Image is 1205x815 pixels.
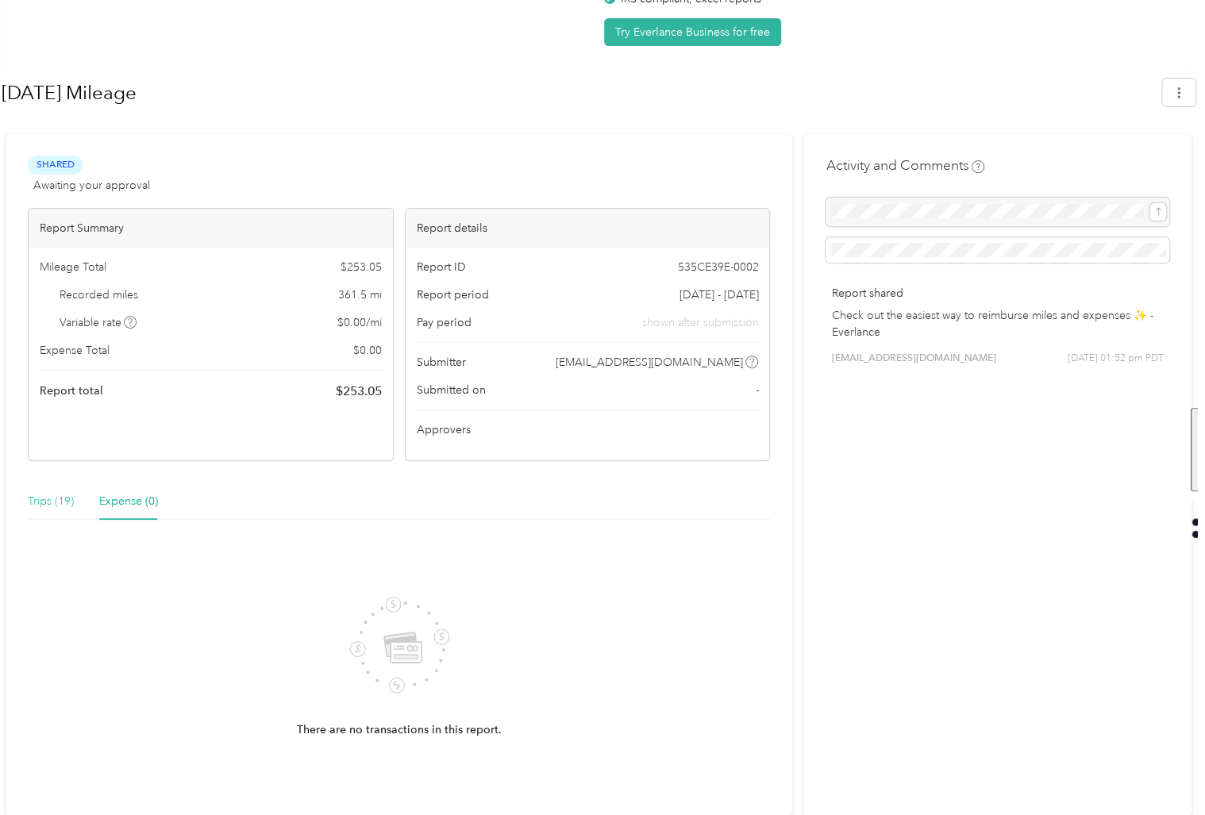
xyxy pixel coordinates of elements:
p: There are no transactions in this report. [297,721,502,739]
span: Recorded miles [60,286,138,303]
span: Report ID [417,259,466,275]
span: - [755,382,758,398]
button: Try Everlance Business for free [604,18,781,46]
span: [EMAIL_ADDRESS][DOMAIN_NAME] [556,354,743,371]
span: 535CE39E-0002 [677,259,758,275]
span: $ 0.00 / mi [337,314,382,331]
span: [DATE] 01:52 pm PDT [1068,352,1164,366]
span: Approvers [417,421,471,438]
div: Expense (0) [99,493,158,510]
span: Expense Total [40,342,110,359]
span: Shared [28,156,83,174]
span: Report total [40,383,103,399]
div: Report Summary [29,209,393,248]
span: [DATE] - [DATE] [679,286,758,303]
span: Submitter [417,354,466,371]
div: Trips (19) [28,493,74,510]
span: Submitted on [417,382,486,398]
span: Variable rate [60,314,137,331]
div: Report details [406,209,770,248]
p: Report shared [831,285,1164,302]
span: $ 0.00 [353,342,382,359]
h4: Activity and Comments [826,156,984,175]
span: Awaiting your approval [33,177,150,194]
span: shown after submission [641,314,758,331]
span: Pay period [417,314,472,331]
span: Report period [417,286,489,303]
span: 361.5 mi [338,286,382,303]
h1: August 25 Mileage [2,74,1151,112]
span: [EMAIL_ADDRESS][DOMAIN_NAME] [831,352,995,366]
p: Check out the easiest way to reimburse miles and expenses ✨ - Everlance [831,307,1164,340]
span: Mileage Total [40,259,106,275]
span: $ 253.05 [336,382,382,401]
span: $ 253.05 [341,259,382,275]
